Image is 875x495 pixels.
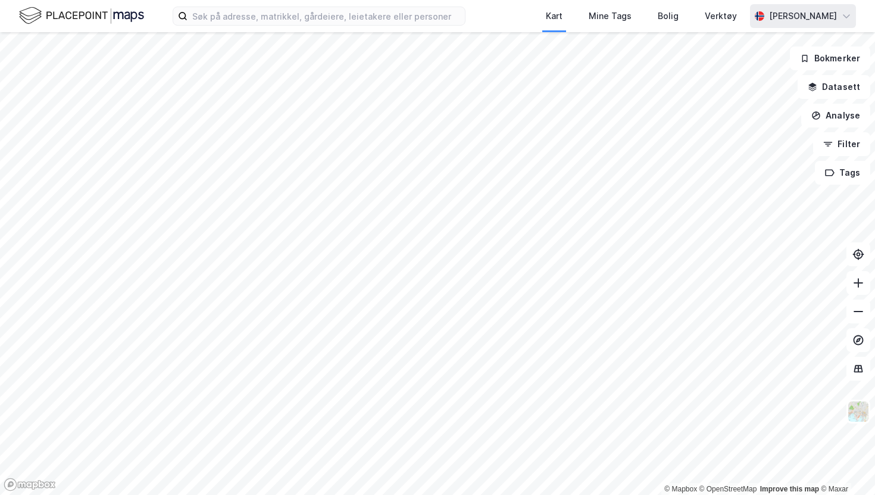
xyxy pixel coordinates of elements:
[813,132,870,156] button: Filter
[589,9,632,23] div: Mine Tags
[847,400,870,423] img: Z
[815,161,870,185] button: Tags
[658,9,679,23] div: Bolig
[769,9,837,23] div: [PERSON_NAME]
[760,485,819,493] a: Improve this map
[815,438,875,495] div: Kontrollprogram for chat
[4,478,56,491] a: Mapbox homepage
[801,104,870,127] button: Analyse
[705,9,737,23] div: Verktøy
[699,485,757,493] a: OpenStreetMap
[546,9,562,23] div: Kart
[19,5,144,26] img: logo.f888ab2527a4732fd821a326f86c7f29.svg
[664,485,697,493] a: Mapbox
[815,438,875,495] iframe: Chat Widget
[798,75,870,99] button: Datasett
[790,46,870,70] button: Bokmerker
[187,7,465,25] input: Søk på adresse, matrikkel, gårdeiere, leietakere eller personer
